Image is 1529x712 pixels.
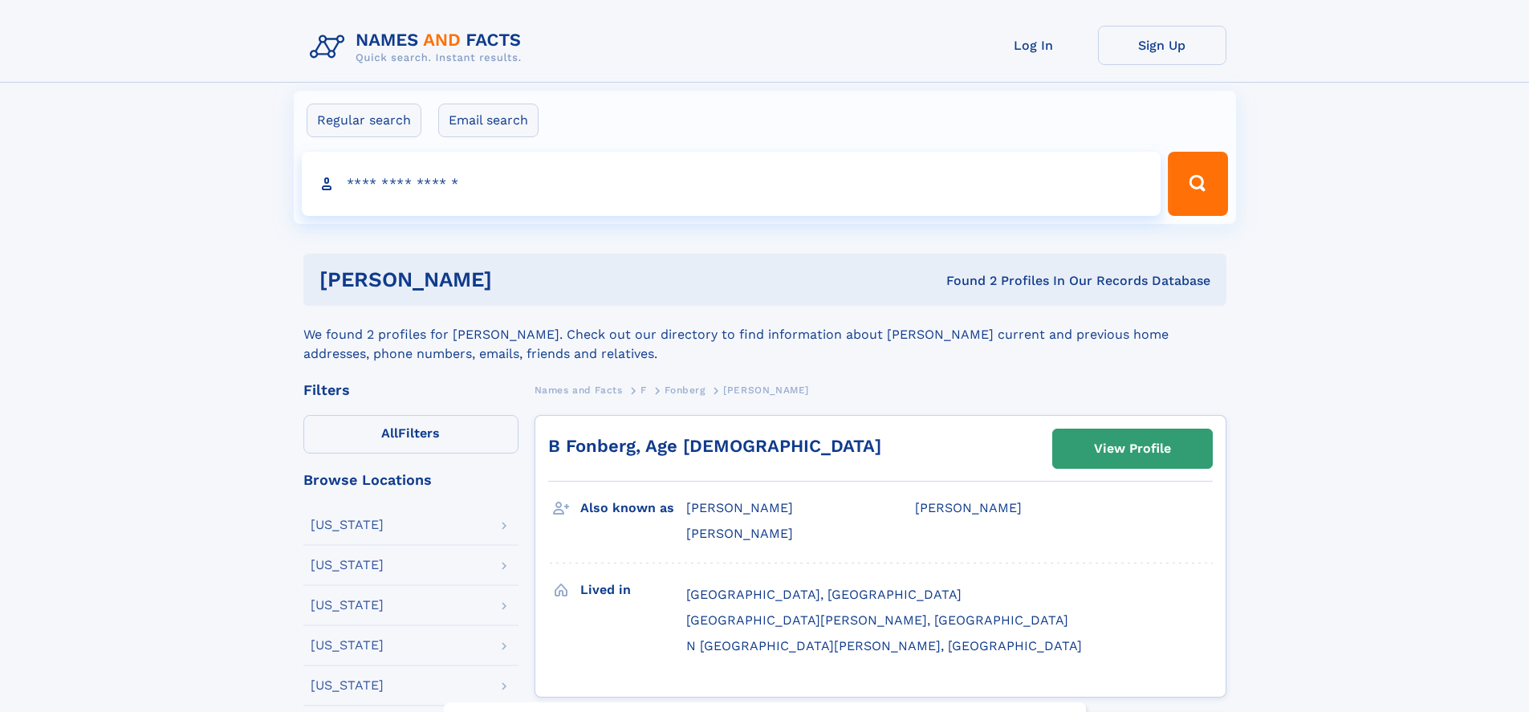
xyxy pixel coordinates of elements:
[665,384,705,396] span: Fonberg
[665,380,705,400] a: Fonberg
[311,679,384,692] div: [US_STATE]
[686,526,793,541] span: [PERSON_NAME]
[438,104,539,137] label: Email search
[915,500,1022,515] span: [PERSON_NAME]
[640,384,647,396] span: F
[311,519,384,531] div: [US_STATE]
[381,425,398,441] span: All
[686,638,1082,653] span: N [GEOGRAPHIC_DATA][PERSON_NAME], [GEOGRAPHIC_DATA]
[686,587,962,602] span: [GEOGRAPHIC_DATA], [GEOGRAPHIC_DATA]
[319,270,719,290] h1: [PERSON_NAME]
[580,576,686,604] h3: Lived in
[302,152,1161,216] input: search input
[719,272,1210,290] div: Found 2 Profiles In Our Records Database
[1053,429,1212,468] a: View Profile
[640,380,647,400] a: F
[548,436,881,456] a: B Fonberg, Age [DEMOGRAPHIC_DATA]
[580,494,686,522] h3: Also known as
[686,612,1068,628] span: [GEOGRAPHIC_DATA][PERSON_NAME], [GEOGRAPHIC_DATA]
[303,383,518,397] div: Filters
[311,639,384,652] div: [US_STATE]
[307,104,421,137] label: Regular search
[970,26,1098,65] a: Log In
[1168,152,1227,216] button: Search Button
[686,500,793,515] span: [PERSON_NAME]
[303,26,535,69] img: Logo Names and Facts
[535,380,623,400] a: Names and Facts
[1094,430,1171,467] div: View Profile
[1098,26,1226,65] a: Sign Up
[303,473,518,487] div: Browse Locations
[723,384,809,396] span: [PERSON_NAME]
[311,559,384,572] div: [US_STATE]
[303,415,518,454] label: Filters
[303,306,1226,364] div: We found 2 profiles for [PERSON_NAME]. Check out our directory to find information about [PERSON_...
[311,599,384,612] div: [US_STATE]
